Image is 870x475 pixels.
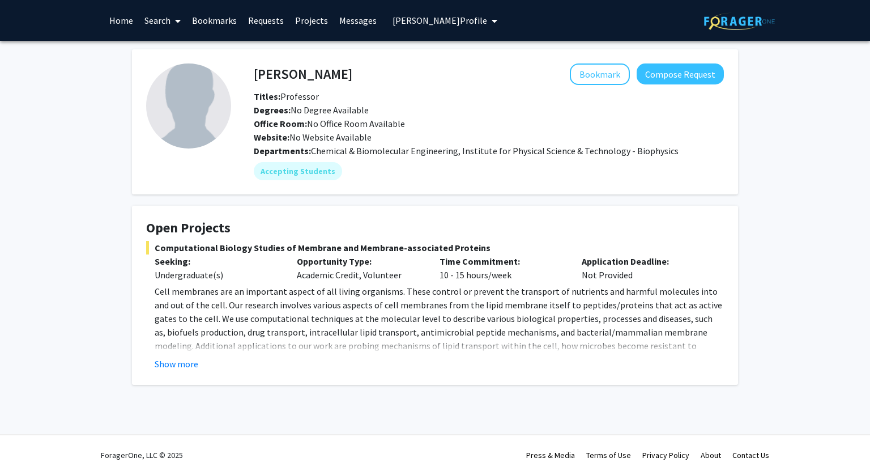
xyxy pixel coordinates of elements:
[289,1,334,40] a: Projects
[311,145,679,156] span: Chemical & Biomolecular Engineering, Institute for Physical Science & Technology - Biophysics
[254,91,280,102] b: Titles:
[586,450,631,460] a: Terms of Use
[431,255,573,282] div: 10 - 15 hours/week
[155,357,198,371] button: Show more
[155,268,280,282] div: Undergraduate(s)
[254,132,289,143] b: Website:
[155,255,280,268] p: Seeking:
[642,450,689,460] a: Privacy Policy
[254,145,311,156] b: Departments:
[242,1,289,40] a: Requests
[254,162,342,180] mat-chip: Accepting Students
[254,104,369,116] span: No Degree Available
[582,255,707,268] p: Application Deadline:
[393,15,487,26] span: [PERSON_NAME] Profile
[254,118,405,129] span: No Office Room Available
[101,435,183,475] div: ForagerOne, LLC © 2025
[104,1,139,40] a: Home
[254,91,319,102] span: Professor
[288,255,430,282] div: Academic Credit, Volunteer
[334,1,382,40] a: Messages
[254,132,372,143] span: No Website Available
[732,450,769,460] a: Contact Us
[637,63,724,84] button: Compose Request to Jeffery Klauda
[254,118,307,129] b: Office Room:
[186,1,242,40] a: Bookmarks
[146,63,231,149] img: Profile Picture
[526,450,575,460] a: Press & Media
[146,241,724,255] span: Computational Biology Studies of Membrane and Membrane-associated Proteins
[573,255,715,282] div: Not Provided
[297,255,422,268] p: Opportunity Type:
[139,1,186,40] a: Search
[704,12,775,30] img: ForagerOne Logo
[440,255,565,268] p: Time Commitment:
[146,220,724,236] h4: Open Projects
[570,63,630,85] button: Add Jeffery Klauda to Bookmarks
[701,450,721,460] a: About
[254,104,291,116] b: Degrees:
[155,285,724,393] p: Cell membranes are an important aspect of all living organisms. These control or prevent the tran...
[254,63,352,84] h4: [PERSON_NAME]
